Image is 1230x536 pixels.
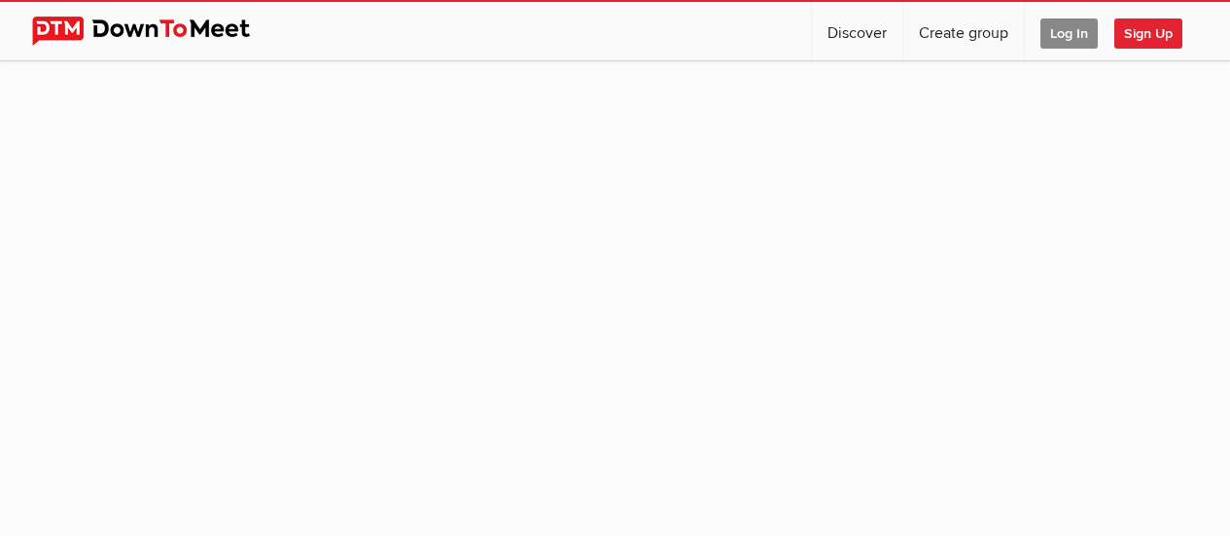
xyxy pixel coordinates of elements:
a: Create group [903,2,1024,60]
a: Discover [812,2,902,60]
span: Sign Up [1114,18,1182,49]
img: DownToMeet [32,17,280,46]
a: Sign Up [1114,2,1198,60]
a: Log In [1025,2,1113,60]
span: Log In [1040,18,1098,49]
